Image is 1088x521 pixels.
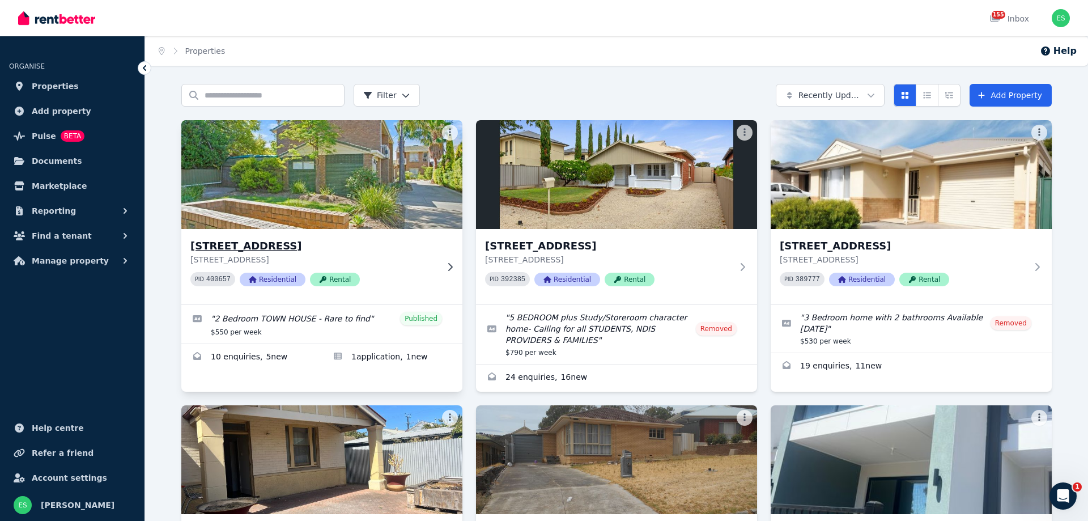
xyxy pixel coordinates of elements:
span: BETA [61,130,84,142]
span: Find a tenant [32,229,92,243]
div: Inbox [989,13,1029,24]
button: Manage property [9,249,135,272]
img: 4 Garfield Ave, Kurralta Park [476,120,757,229]
h3: [STREET_ADDRESS] [190,238,437,254]
button: More options [1031,410,1047,426]
button: Recently Updated [776,84,885,107]
span: Refer a friend [32,446,93,460]
button: Card view [894,84,916,107]
button: Expanded list view [938,84,960,107]
code: 392385 [501,276,525,283]
small: PID [490,276,499,282]
a: Applications for 2/8 Wallala Ave, Park Holme [322,344,462,371]
button: Compact list view [916,84,938,107]
a: Refer a friend [9,442,135,464]
span: Documents [32,154,82,168]
span: Residential [534,273,600,286]
p: [STREET_ADDRESS] [780,254,1027,265]
code: 400657 [206,276,231,283]
img: 30A Dew St, Thebarton [181,405,462,514]
span: 1 [1073,482,1082,492]
a: Add property [9,100,135,122]
a: Edit listing: 3 Bedroom home with 2 bathrooms Available 4th June 2025 [771,305,1052,353]
iframe: Intercom live chat [1049,482,1077,510]
span: Rental [310,273,360,286]
button: More options [737,410,753,426]
span: Add property [32,104,91,118]
span: [PERSON_NAME] [41,498,114,512]
span: ORGANISE [9,62,45,70]
img: 2/8 Wallala Ave, Park Holme [175,117,470,232]
div: View options [894,84,960,107]
img: Elba Saleh [1052,9,1070,27]
small: PID [784,276,793,282]
span: Account settings [32,471,107,485]
a: Enquiries for 14B Chatsworth Rd, Blakeview [771,353,1052,380]
a: Edit listing: 5 BEDROOM plus Study/Storeroom character home- Calling for all STUDENTS, NDIS PROVI... [476,305,757,364]
a: Edit listing: 2 Bedroom TOWN HOUSE - Rare to find [181,305,462,344]
a: Enquiries for 4 Garfield Ave, Kurralta Park [476,365,757,392]
button: Reporting [9,200,135,222]
img: Elba Saleh [14,496,32,514]
nav: Breadcrumb [145,36,239,66]
img: RentBetter [18,10,95,27]
span: Help centre [32,421,84,435]
a: Marketplace [9,175,135,197]
button: Find a tenant [9,225,135,247]
a: 2/8 Wallala Ave, Park Holme[STREET_ADDRESS][STREET_ADDRESS]PID 400657ResidentialRental [181,120,462,304]
span: 155 [992,11,1005,19]
span: Marketplace [32,179,87,193]
small: PID [195,276,204,282]
span: Residential [240,273,305,286]
p: [STREET_ADDRESS] [485,254,732,265]
a: Enquiries for 2/8 Wallala Ave, Park Holme [181,344,322,371]
img: 5 Kirkevue Rd, Athelstone [476,405,757,514]
a: Account settings [9,467,135,489]
a: PulseBETA [9,125,135,147]
button: More options [737,125,753,141]
span: Rental [605,273,654,286]
button: More options [1031,125,1047,141]
a: Add Property [970,84,1052,107]
span: Pulse [32,129,56,143]
button: More options [442,125,458,141]
span: Manage property [32,254,109,268]
a: Properties [185,46,226,56]
img: 22 Saddletree La, Mount Barker [771,405,1052,514]
span: Recently Updated [798,90,862,101]
button: Filter [354,84,420,107]
span: Properties [32,79,79,93]
a: Help centre [9,417,135,439]
h3: [STREET_ADDRESS] [780,238,1027,254]
img: 14B Chatsworth Rd, Blakeview [771,120,1052,229]
button: Help [1040,44,1077,58]
p: [STREET_ADDRESS] [190,254,437,265]
span: Reporting [32,204,76,218]
a: 4 Garfield Ave, Kurralta Park[STREET_ADDRESS][STREET_ADDRESS]PID 392385ResidentialRental [476,120,757,304]
a: Properties [9,75,135,98]
h3: [STREET_ADDRESS] [485,238,732,254]
span: Rental [899,273,949,286]
button: More options [442,410,458,426]
span: Residential [829,273,895,286]
span: Filter [363,90,397,101]
a: 14B Chatsworth Rd, Blakeview[STREET_ADDRESS][STREET_ADDRESS]PID 389777ResidentialRental [771,120,1052,304]
code: 389777 [796,276,820,283]
a: Documents [9,150,135,172]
